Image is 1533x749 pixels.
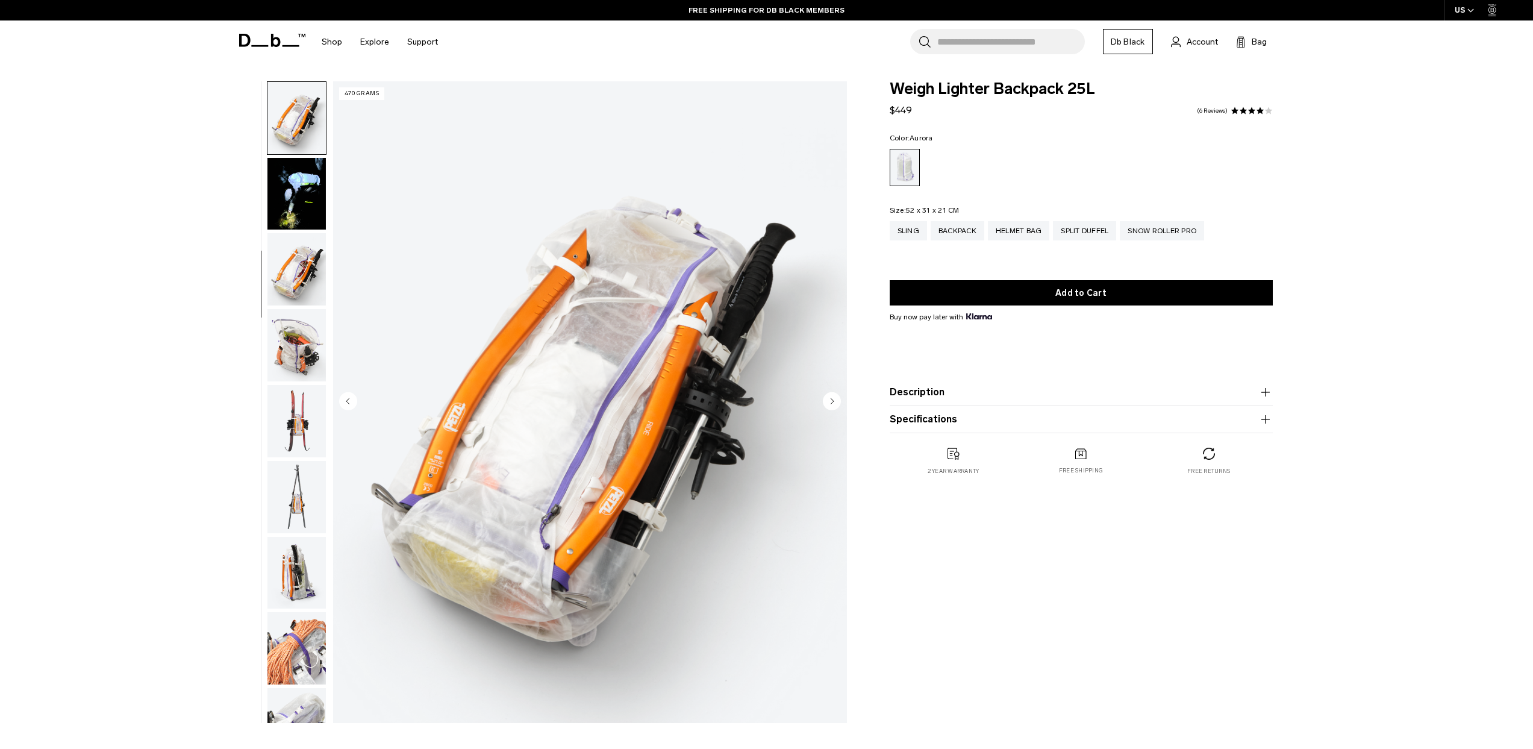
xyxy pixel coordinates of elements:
[931,221,984,240] a: Backpack
[1059,466,1103,475] p: Free shipping
[267,612,326,685] img: Weigh_Lighter_Backpack_25L_11.png
[1187,467,1230,475] p: Free returns
[267,233,326,306] button: Weigh_Lighter_Backpack_25L_6.png
[360,20,389,63] a: Explore
[339,87,385,100] p: 470 grams
[267,157,326,231] button: Weigh Lighter Backpack 25L Aurora
[890,149,920,186] a: Aurora
[267,82,326,154] img: Weigh_Lighter_Backpack_25L_5.png
[890,207,960,214] legend: Size:
[267,385,326,457] img: Weigh_Lighter_Backpack_25L_8.png
[333,81,847,723] li: 6 / 18
[1252,36,1267,48] span: Bag
[890,81,1273,97] span: Weigh Lighter Backpack 25L
[688,5,845,16] a: FREE SHIPPING FOR DB BLACK MEMBERS
[339,392,357,412] button: Previous slide
[890,412,1273,427] button: Specifications
[890,312,992,322] span: Buy now pay later with
[267,81,326,155] button: Weigh_Lighter_Backpack_25L_5.png
[890,134,933,142] legend: Color:
[966,313,992,319] img: {"height" => 20, "alt" => "Klarna"}
[1120,221,1204,240] a: Snow Roller Pro
[890,385,1273,400] button: Description
[407,20,438,63] a: Support
[890,104,912,116] span: $449
[267,612,326,685] button: Weigh_Lighter_Backpack_25L_11.png
[267,158,326,230] img: Weigh Lighter Backpack 25L Aurora
[267,233,326,306] img: Weigh_Lighter_Backpack_25L_6.png
[890,280,1273,306] button: Add to Cart
[1171,34,1218,49] a: Account
[910,134,933,142] span: Aurora
[267,536,326,610] button: Weigh_Lighter_Backpack_25L_10.png
[267,460,326,534] button: Weigh_Lighter_Backpack_25L_9.png
[267,309,326,381] img: Weigh_Lighter_Backpack_25L_7.png
[906,206,960,215] span: 52 x 31 x 21 CM
[322,20,342,63] a: Shop
[313,20,447,63] nav: Main Navigation
[267,309,326,382] button: Weigh_Lighter_Backpack_25L_7.png
[267,461,326,533] img: Weigh_Lighter_Backpack_25L_9.png
[267,537,326,609] img: Weigh_Lighter_Backpack_25L_10.png
[267,384,326,458] button: Weigh_Lighter_Backpack_25L_8.png
[333,81,847,723] img: Weigh_Lighter_Backpack_25L_5.png
[1103,29,1153,54] a: Db Black
[988,221,1050,240] a: Helmet Bag
[890,221,927,240] a: Sling
[928,467,979,475] p: 2 year warranty
[1053,221,1116,240] a: Split Duffel
[1187,36,1218,48] span: Account
[1236,34,1267,49] button: Bag
[823,392,841,412] button: Next slide
[1197,108,1228,114] a: 6 reviews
